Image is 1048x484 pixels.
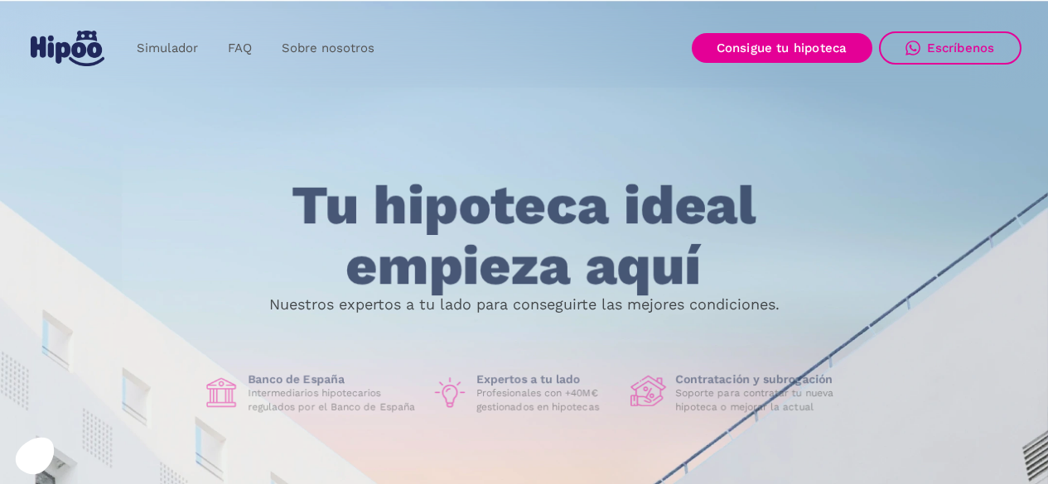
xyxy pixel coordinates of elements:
h1: Contratación y subrogación [675,372,846,387]
p: Soporte para contratar tu nueva hipoteca o mejorar la actual [675,387,846,414]
a: Escríbenos [879,31,1021,65]
h1: Banco de España [248,372,418,387]
a: Sobre nosotros [267,32,389,65]
h1: Expertos a tu lado [476,372,617,387]
p: Nuestros expertos a tu lado para conseguirte las mejores condiciones. [269,298,780,311]
a: home [27,24,109,73]
a: Consigue tu hipoteca [692,33,872,63]
h1: Tu hipoteca ideal empieza aquí [210,175,838,295]
div: Escríbenos [927,41,995,55]
p: Intermediarios hipotecarios regulados por el Banco de España [248,387,418,414]
a: Simulador [122,32,213,65]
p: Profesionales con +40M€ gestionados en hipotecas [476,387,617,414]
a: FAQ [213,32,267,65]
